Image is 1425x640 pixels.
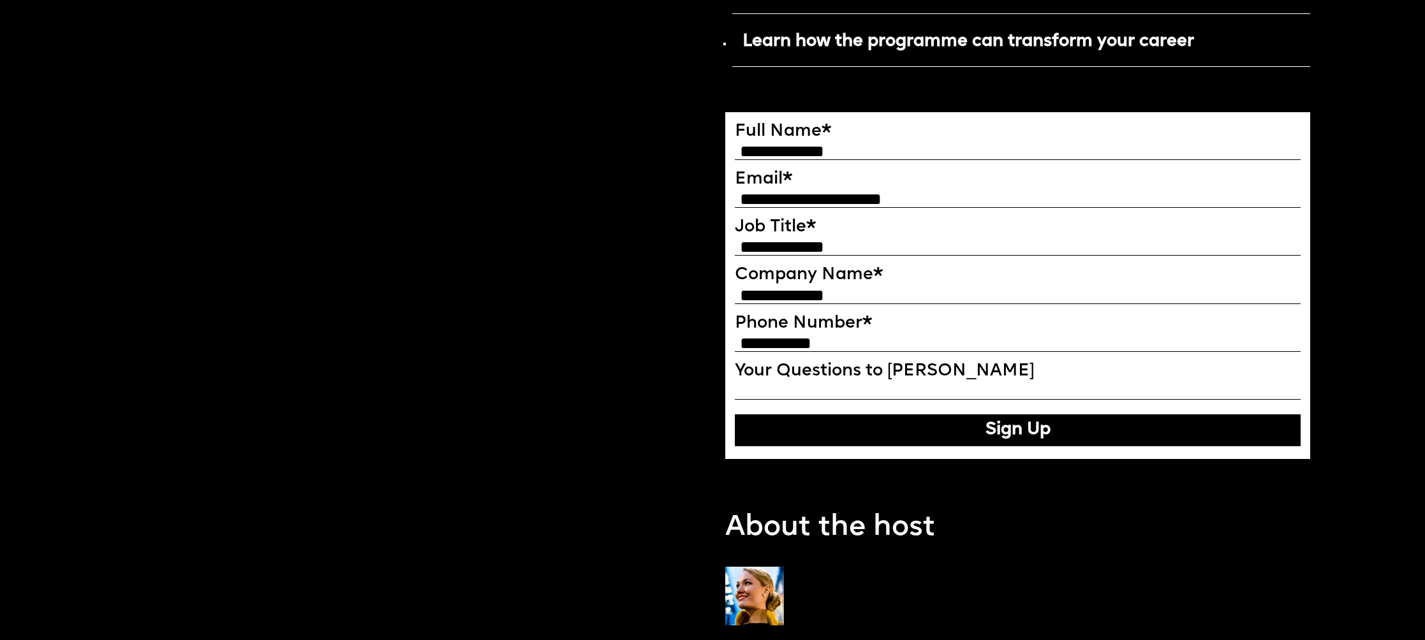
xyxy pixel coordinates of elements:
label: Your Questions to [PERSON_NAME] [735,361,1301,382]
label: Company Name [735,265,1301,286]
label: Email [735,170,1301,190]
label: Full Name [735,122,1301,142]
strong: Learn how the programme can transform your career [742,33,1194,50]
p: About the host [725,506,935,549]
label: Phone Number* [735,314,1301,334]
label: Job Title [735,217,1301,238]
button: Sign Up [735,414,1301,446]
